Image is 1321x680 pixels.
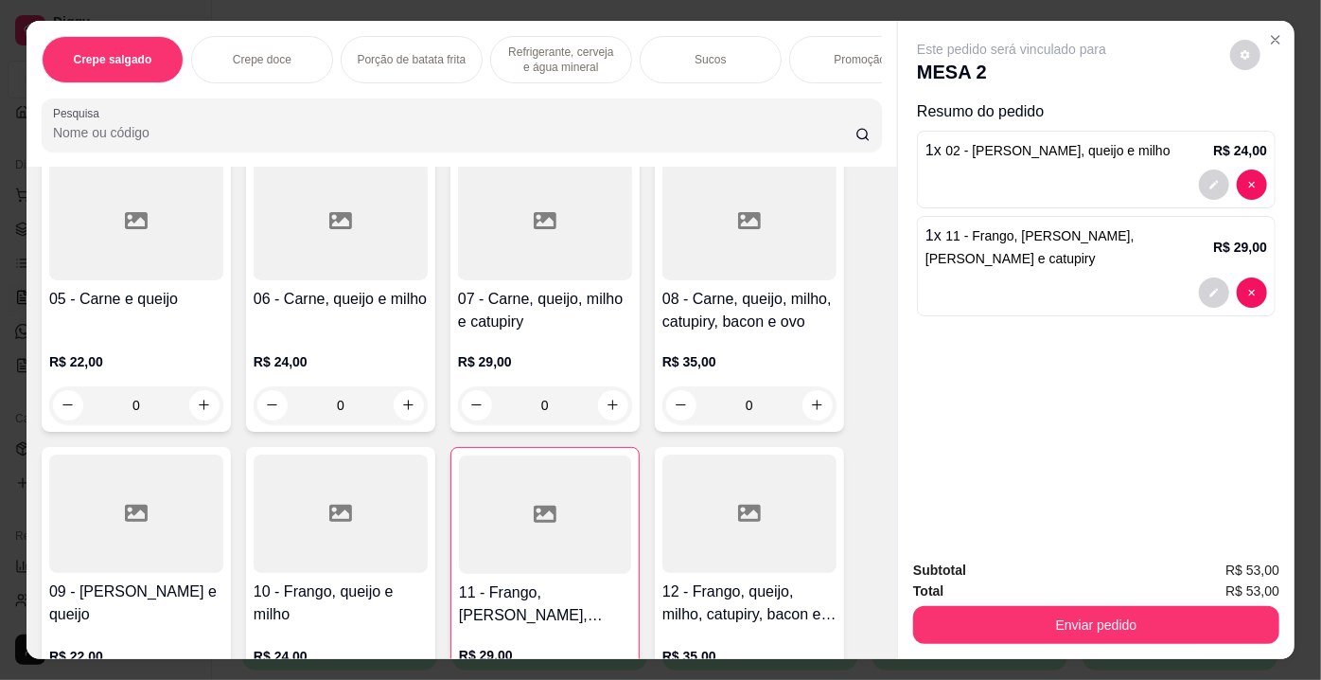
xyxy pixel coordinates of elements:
button: decrease-product-quantity [1237,277,1267,308]
p: R$ 29,00 [459,646,631,665]
p: MESA 2 [917,59,1106,85]
p: Este pedido será vinculado para [917,40,1106,59]
span: R$ 53,00 [1225,560,1279,581]
input: Pesquisa [53,123,855,142]
h4: 12 - Frango, queijo, milho, catupiry, bacon e ovo [662,581,837,626]
h4: 05 - Carne e queijo [49,288,223,311]
h4: 08 - Carne, queijo, milho, catupiry, bacon e ovo [662,288,837,333]
h4: 09 - [PERSON_NAME] e queijo [49,581,223,626]
p: Porção de batata frita [358,52,467,67]
p: 1 x [925,139,1171,162]
button: Close [1260,25,1291,55]
p: R$ 29,00 [1213,238,1267,257]
strong: Subtotal [913,563,966,578]
p: R$ 24,00 [254,647,428,666]
p: Refrigerante, cerveja e água mineral [506,45,616,75]
button: Enviar pedido [913,606,1279,644]
p: R$ 22,00 [49,352,223,371]
h4: 10 - Frango, queijo e milho [254,581,428,626]
p: 1 x [925,224,1213,270]
h4: 11 - Frango, [PERSON_NAME], [PERSON_NAME] e catupiry [459,582,631,627]
button: decrease-product-quantity [1199,277,1229,308]
h4: 07 - Carne, queijo, milho e catupiry [458,288,632,333]
p: Crepe salgado [74,52,152,67]
button: decrease-product-quantity [1237,170,1267,200]
p: Sucos [695,52,726,67]
strong: Total [913,583,943,599]
button: decrease-product-quantity [1230,40,1260,70]
p: Promoção [835,52,887,67]
p: R$ 35,00 [662,647,837,666]
span: R$ 53,00 [1225,581,1279,601]
label: Pesquisa [53,105,106,121]
button: decrease-product-quantity [1199,170,1229,200]
p: R$ 29,00 [458,352,632,371]
p: R$ 35,00 [662,352,837,371]
span: 02 - [PERSON_NAME], queijo e milho [945,143,1170,158]
p: Resumo do pedido [917,100,1276,123]
p: Crepe doce [233,52,291,67]
h4: 06 - Carne, queijo e milho [254,288,428,311]
p: R$ 24,00 [254,352,428,371]
p: R$ 22,00 [49,647,223,666]
span: 11 - Frango, [PERSON_NAME], [PERSON_NAME] e catupiry [925,228,1135,266]
p: R$ 24,00 [1213,141,1267,160]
